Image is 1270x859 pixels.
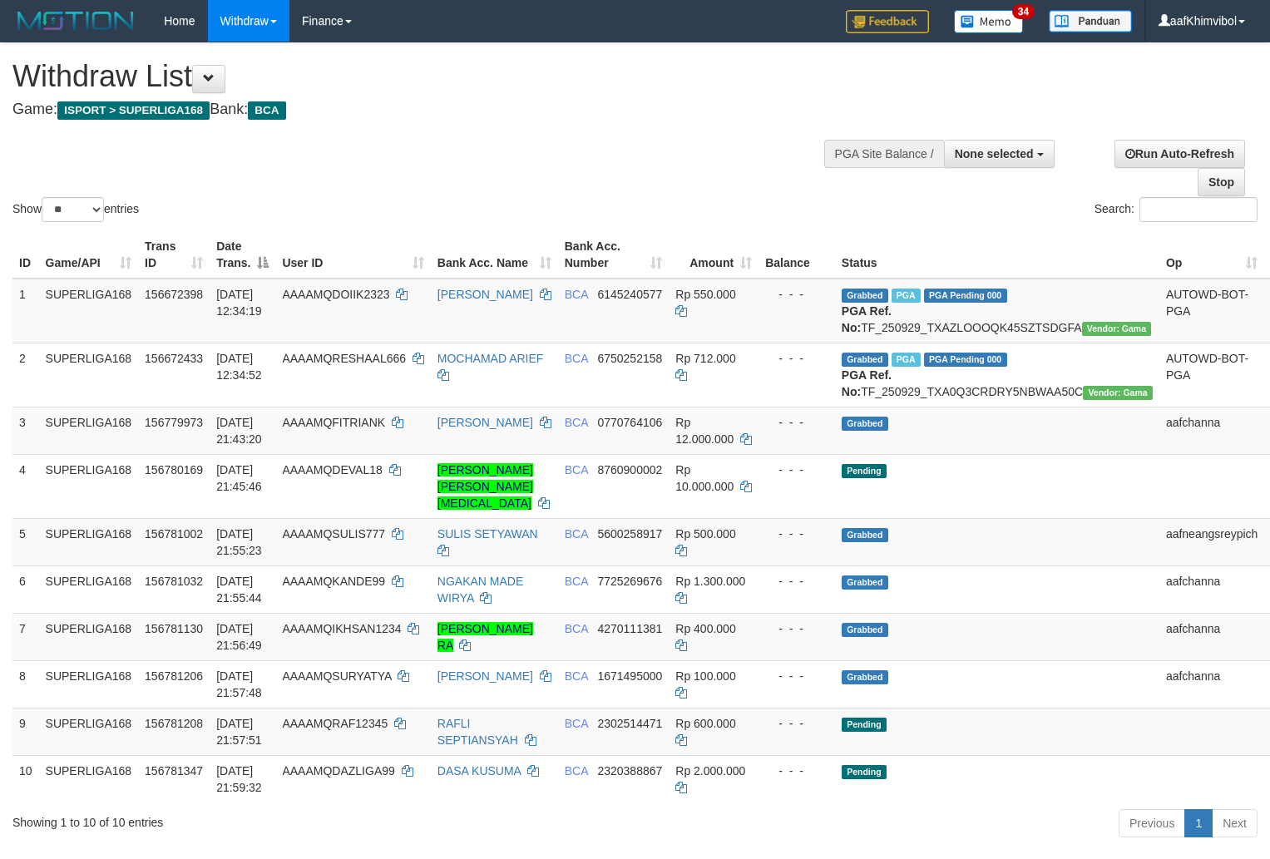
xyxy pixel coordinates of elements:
span: [DATE] 12:34:19 [216,288,262,318]
a: RAFLI SEPTIANSYAH [437,717,518,747]
span: Rp 600.000 [675,717,735,730]
span: 156781347 [145,764,203,778]
th: Status [835,231,1159,279]
span: Copy 1671495000 to clipboard [597,669,662,683]
span: [DATE] 21:57:48 [216,669,262,699]
a: Stop [1198,168,1245,196]
span: Copy 0770764106 to clipboard [597,416,662,429]
span: Pending [842,718,887,732]
td: SUPERLIGA168 [39,343,139,407]
td: AUTOWD-BOT-PGA [1159,343,1265,407]
span: PGA Pending [924,353,1007,367]
span: AAAAMQIKHSAN1234 [282,622,401,635]
h4: Game: Bank: [12,101,830,118]
span: Rp 10.000.000 [675,463,734,493]
td: 5 [12,518,39,565]
td: SUPERLIGA168 [39,613,139,660]
span: BCA [565,352,588,365]
td: SUPERLIGA168 [39,565,139,613]
div: - - - [765,350,828,367]
th: Amount: activate to sort column ascending [669,231,759,279]
span: Grabbed [842,528,888,542]
td: SUPERLIGA168 [39,518,139,565]
span: AAAAMQRESHAAL666 [282,352,406,365]
span: Grabbed [842,353,888,367]
span: 156672398 [145,288,203,301]
b: PGA Ref. No: [842,304,892,334]
td: 6 [12,565,39,613]
div: - - - [765,763,828,779]
span: BCA [565,717,588,730]
span: Grabbed [842,575,888,590]
th: ID [12,231,39,279]
button: None selected [944,140,1055,168]
span: 156780169 [145,463,203,476]
span: 156781032 [145,575,203,588]
td: aafchanna [1159,565,1265,613]
a: MOCHAMAD ARIEF [437,352,544,365]
span: AAAAMQDEVAL18 [282,463,382,476]
div: - - - [765,620,828,637]
img: panduan.png [1049,10,1132,32]
span: 156781130 [145,622,203,635]
th: Balance [759,231,835,279]
span: Rp 712.000 [675,352,735,365]
td: SUPERLIGA168 [39,755,139,802]
span: AAAAMQSULIS777 [282,527,385,541]
a: [PERSON_NAME] [437,416,533,429]
span: BCA [565,622,588,635]
th: User ID: activate to sort column ascending [275,231,430,279]
span: Copy 8760900002 to clipboard [597,463,662,476]
td: TF_250929_TXAZLOOOQK45SZTSDGFA [835,279,1159,343]
a: [PERSON_NAME] RA [437,622,533,652]
span: Copy 6145240577 to clipboard [597,288,662,301]
span: AAAAMQDAZLIGA99 [282,764,394,778]
a: Run Auto-Refresh [1114,140,1245,168]
td: 3 [12,407,39,454]
span: 156781206 [145,669,203,683]
span: [DATE] 21:59:32 [216,764,262,794]
td: aafneangsreypich [1159,518,1265,565]
th: Date Trans.: activate to sort column descending [210,231,275,279]
span: Rp 2.000.000 [675,764,745,778]
span: Vendor URL: https://trx31.1velocity.biz [1082,322,1152,336]
td: aafchanna [1159,613,1265,660]
a: [PERSON_NAME] [PERSON_NAME][MEDICAL_DATA] [437,463,533,510]
span: Copy 2320388867 to clipboard [597,764,662,778]
div: Showing 1 to 10 of 10 entries [12,807,516,831]
span: BCA [565,669,588,683]
div: PGA Site Balance / [824,140,944,168]
div: - - - [765,462,828,478]
span: BCA [565,527,588,541]
a: DASA KUSUMA [437,764,521,778]
b: PGA Ref. No: [842,368,892,398]
span: 156779973 [145,416,203,429]
span: Copy 6750252158 to clipboard [597,352,662,365]
a: [PERSON_NAME] [437,288,533,301]
th: Op: activate to sort column ascending [1159,231,1265,279]
label: Show entries [12,197,139,222]
td: SUPERLIGA168 [39,454,139,518]
span: [DATE] 21:56:49 [216,622,262,652]
span: BCA [565,416,588,429]
a: SULIS SETYAWAN [437,527,538,541]
span: Copy 4270111381 to clipboard [597,622,662,635]
td: 1 [12,279,39,343]
td: 10 [12,755,39,802]
span: Rp 400.000 [675,622,735,635]
span: Rp 500.000 [675,527,735,541]
span: BCA [565,463,588,476]
span: Grabbed [842,417,888,431]
span: 156781208 [145,717,203,730]
span: Vendor URL: https://trx31.1velocity.biz [1083,386,1153,400]
span: Rp 100.000 [675,669,735,683]
th: Bank Acc. Number: activate to sort column ascending [558,231,670,279]
td: 9 [12,708,39,755]
div: - - - [765,573,828,590]
img: Button%20Memo.svg [954,10,1024,33]
th: Bank Acc. Name: activate to sort column ascending [431,231,558,279]
th: Trans ID: activate to sort column ascending [138,231,210,279]
span: [DATE] 21:43:20 [216,416,262,446]
a: [PERSON_NAME] [437,669,533,683]
div: - - - [765,715,828,732]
